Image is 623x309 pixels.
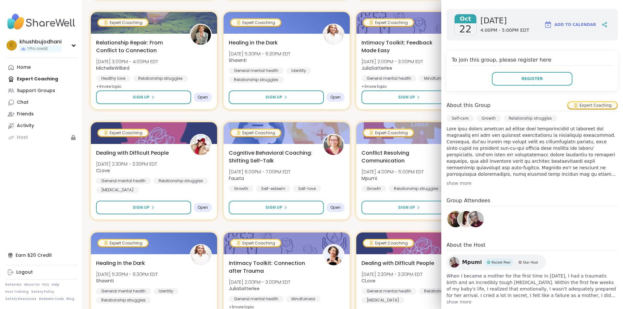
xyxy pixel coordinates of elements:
[229,67,284,74] div: General mental health
[19,38,62,45] div: khushbujodhani
[17,99,29,106] div: Chat
[5,297,36,301] a: Safety Resources
[229,57,247,64] b: Shawnti
[458,211,474,227] img: bridietulloch
[361,149,448,165] span: Conflict Resolving Communication
[361,39,448,54] span: Intimacy Toolkit: Feedback Made Easy
[231,19,280,26] div: Expert Coaching
[229,51,290,57] span: [DATE] 5:30PM - 6:30PM EDT
[568,102,617,109] div: Expert Coaching
[446,101,490,109] h4: About this Group
[229,285,260,292] b: JuliaSatterlee
[231,130,280,136] div: Expert Coaching
[446,115,474,122] div: Self-care
[446,255,546,270] a: MpumiMpumiRocket PeerRocket PeerStar HostStar Host
[256,185,290,192] div: Self-esteem
[361,75,416,82] div: General mental health
[361,278,375,284] b: CLove
[229,201,324,214] button: Sign Up
[446,273,618,299] span: When I became a mother for the first time in [DATE], I had a traumatic birth and an incredibly to...
[24,282,40,287] a: About Us
[96,259,145,267] span: Healing in the Dark
[27,46,48,52] span: 1 Pro credit
[541,17,599,32] button: Add to Calendar
[133,75,188,82] div: Relationship struggles
[98,19,148,26] div: Expert Coaching
[265,205,282,210] span: Sign Up
[468,211,484,227] img: Mpumi
[523,260,538,265] span: Star Host
[459,23,471,35] span: 22
[96,75,130,82] div: Healthy love
[481,16,530,26] span: [DATE]
[5,132,78,143] a: Host
[398,94,415,100] span: Sign Up
[52,282,59,287] a: Help
[229,185,253,192] div: Growth
[286,67,311,74] div: Identity
[361,271,422,278] span: [DATE] 2:30PM - 3:30PM EDT
[229,279,290,285] span: [DATE] 2:00PM - 3:00PM EDT
[133,94,150,100] span: Sign Up
[229,175,244,182] b: Fausta
[5,282,21,287] a: Referrals
[265,94,282,100] span: Sign Up
[446,299,618,305] span: show more
[361,65,392,71] b: JuliaSatterlee
[42,282,49,287] a: FAQ
[330,95,341,100] span: Open
[5,97,78,108] a: Chat
[5,108,78,120] a: Friends
[398,205,415,210] span: Sign Up
[229,39,278,47] span: Healing in the Dark
[324,135,344,155] img: Fausta
[419,288,474,294] div: Relationship struggles
[96,65,129,71] b: MichelleWillard
[462,258,482,266] span: Mpumi
[457,210,475,228] a: bridietulloch
[31,290,54,294] a: Safety Policy
[17,88,55,94] div: Support Groups
[492,260,511,265] span: Rocket Peer
[455,14,476,23] span: Oct
[452,56,613,65] h4: To join this group, please register here
[96,271,158,278] span: [DATE] 5:30PM - 6:30PM EDT
[5,120,78,132] a: Activity
[17,64,31,71] div: Home
[481,27,530,34] span: 4:00PM - 5:00PM EDT
[153,288,178,294] div: Identity
[229,259,315,275] span: Intimacy Toolkit: Connection after Trauma
[17,111,34,117] div: Friends
[39,297,64,301] a: Redeem Code
[96,58,158,65] span: [DATE] 3:00PM - 4:00PM EDT
[191,135,211,155] img: CLove
[446,210,465,228] a: Jasmine95
[98,130,148,136] div: Expert Coaching
[17,134,28,141] div: Host
[229,149,315,165] span: Cognitive Behavioral Coaching: Shifting Self-Talk
[96,187,139,193] div: [MEDICAL_DATA]
[361,90,457,104] button: Sign Up
[96,39,183,54] span: Relationship Repair: From Conflict to Connection
[293,185,321,192] div: Self-love
[5,290,29,294] a: Host Training
[286,296,321,302] div: Mindfulness
[449,257,459,267] img: Mpumi
[361,259,434,267] span: Dealing with Difficult People
[361,169,424,175] span: [DATE] 4:00PM - 5:00PM EDT
[521,76,543,82] span: Register
[492,72,572,86] button: Register
[198,95,208,100] span: Open
[98,240,148,246] div: Expert Coaching
[361,288,416,294] div: General mental health
[361,185,386,192] div: Growth
[96,201,191,214] button: Sign Up
[17,123,34,129] div: Activity
[555,22,596,28] span: Add to Calendar
[324,25,344,45] img: Shawnti
[198,205,208,210] span: Open
[229,296,284,302] div: General mental health
[330,205,341,210] span: Open
[447,211,464,227] img: Jasmine95
[5,10,78,33] img: ShareWell Nav Logo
